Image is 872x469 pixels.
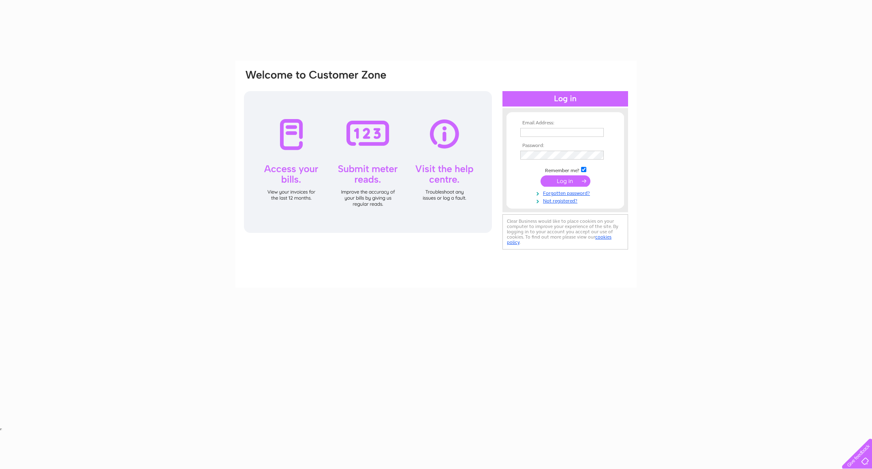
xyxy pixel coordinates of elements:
a: Not registered? [520,196,612,204]
input: Submit [541,175,590,187]
a: Forgotten password? [520,189,612,196]
div: Clear Business would like to place cookies on your computer to improve your experience of the sit... [502,214,628,249]
th: Password: [518,143,612,149]
a: cookies policy [507,234,611,245]
th: Email Address: [518,120,612,126]
td: Remember me? [518,166,612,174]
